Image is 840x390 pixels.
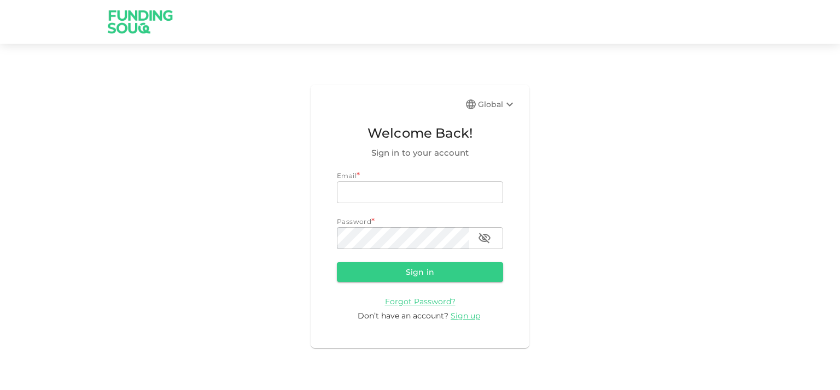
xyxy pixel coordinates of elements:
span: Don’t have an account? [358,311,448,321]
button: Sign in [337,262,503,282]
span: Welcome Back! [337,123,503,144]
input: password [337,227,469,249]
input: email [337,181,503,203]
a: Forgot Password? [385,296,456,306]
span: Password [337,217,371,226]
span: Email [337,172,357,180]
span: Forgot Password? [385,297,456,306]
span: Sign up [451,311,480,321]
span: Sign in to your account [337,146,503,159]
div: Global [478,98,516,111]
